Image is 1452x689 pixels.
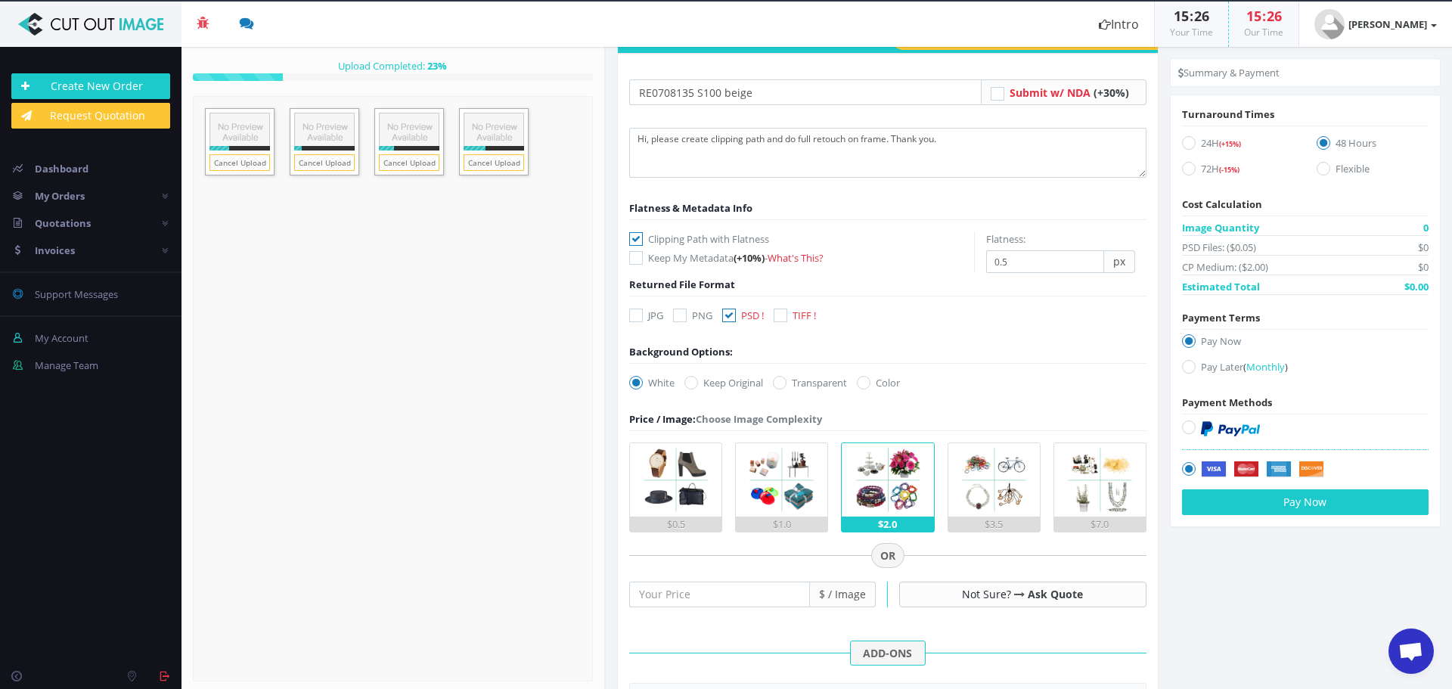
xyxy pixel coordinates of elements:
span: Support Messages [35,287,118,301]
a: [PERSON_NAME] [1299,2,1452,47]
img: 3.png [852,443,925,517]
span: Price / Image: [629,412,696,426]
a: Cancel Upload [379,154,439,171]
img: Securely by Stripe [1201,461,1324,478]
label: Pay Now [1182,334,1429,354]
span: PSD Files: ($0.05) [1182,240,1256,255]
span: Estimated Total [1182,279,1260,294]
a: Cancel Upload [294,154,355,171]
span: Flatness & Metadata Info [629,201,752,215]
label: Transparent [773,375,847,390]
li: Summary & Payment [1178,65,1280,80]
span: $0.00 [1404,279,1429,294]
a: Cancel Upload [464,154,524,171]
label: Flatness: [986,231,1025,247]
span: Payment Methods [1182,396,1272,409]
label: Color [857,375,900,390]
a: (+15%) [1219,136,1241,150]
span: : [1261,7,1267,25]
img: user_default.jpg [1314,9,1345,39]
label: JPG [629,308,663,323]
label: 48 Hours [1317,135,1429,156]
span: (-15%) [1219,165,1239,175]
span: PSD ! [741,309,764,322]
a: What's This? [768,251,824,265]
span: My Account [35,331,88,345]
span: $0 [1418,259,1429,275]
label: White [629,375,675,390]
span: $ / Image [810,582,876,607]
span: Payment Terms [1182,311,1260,324]
a: Cancel Upload [209,154,270,171]
a: Request Quotation [11,103,170,129]
span: Manage Team [35,358,98,372]
span: TIFF ! [793,309,816,322]
input: Your Order Title [629,79,982,105]
img: 5.png [1063,443,1137,517]
span: : [1189,7,1194,25]
div: Choose Image Complexity [629,411,822,427]
label: Flexible [1317,161,1429,182]
div: $7.0 [1054,517,1146,532]
strong: [PERSON_NAME] [1348,17,1427,31]
span: Cost Calculation [1182,197,1262,211]
span: 23 [427,59,438,73]
span: 26 [1267,7,1282,25]
small: Our Time [1244,26,1283,39]
a: Quote Request [907,19,1158,50]
img: 1.png [639,443,712,517]
span: 15 [1246,7,1261,25]
span: Turnaround Times [1182,107,1274,121]
img: 4.png [957,443,1031,517]
input: Your Price [629,582,810,607]
a: Intro [1084,2,1154,47]
span: Quotations [35,216,91,230]
a: Submit w/ NDA (+30%) [1010,85,1129,100]
span: Returned File Format [629,278,735,291]
span: Invoices [35,244,75,257]
strong: % [425,59,447,73]
span: My Orders [35,189,85,203]
span: 0 [1423,220,1429,235]
span: (+15%) [1219,139,1241,149]
label: Clipping Path with Flatness [629,231,974,247]
span: Image Quantity [1182,220,1259,235]
small: Your Time [1170,26,1213,39]
span: 26 [1194,7,1209,25]
span: CP Medium: ($2.00) [1182,259,1268,275]
div: $3.5 [948,517,1040,532]
img: 2.png [745,443,818,517]
label: Keep Original [684,375,763,390]
span: (+10%) [734,251,765,265]
span: Not Sure? [962,587,1011,601]
label: 72H [1182,161,1294,182]
span: ADD-ONS [850,641,926,666]
label: Keep My Metadata - [629,250,974,265]
a: Easy Order [618,19,869,50]
a: (-15%) [1219,162,1239,175]
span: OR [871,543,904,569]
div: $2.0 [842,517,933,532]
a: (Monthly) [1243,360,1288,374]
div: Upload Completed: [193,58,593,73]
div: Background Options: [629,344,733,359]
span: Monthly [1246,360,1285,374]
button: Pay Now [1182,489,1429,515]
div: $1.0 [736,517,827,532]
label: PNG [673,308,712,323]
div: Chat öffnen [1388,628,1434,674]
span: Submit w/ NDA [1010,85,1091,100]
label: Pay Later [1182,359,1429,380]
span: px [1104,250,1135,273]
a: Ask Quote [1028,587,1083,601]
span: (+30%) [1094,85,1129,100]
img: Cut Out Image [11,13,170,36]
img: PayPal [1201,421,1260,436]
label: 24H [1182,135,1294,156]
a: Create New Order [11,73,170,99]
span: $0 [1418,240,1429,255]
span: Dashboard [35,162,88,175]
div: $0.5 [630,517,721,532]
span: 15 [1174,7,1189,25]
